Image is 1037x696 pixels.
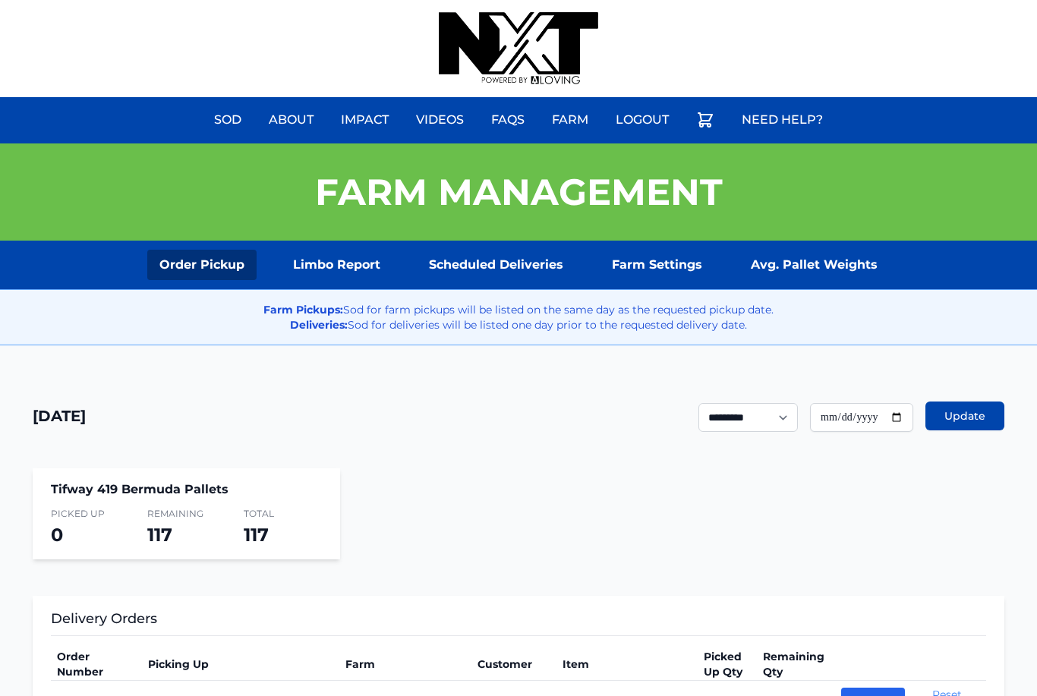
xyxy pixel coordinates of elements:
[290,318,348,332] strong: Deliveries:
[471,648,557,681] th: Customer
[733,102,832,138] a: Need Help?
[147,508,225,520] span: Remaining
[944,408,985,424] span: Update
[142,648,339,681] th: Picking Up
[556,648,697,681] th: Item
[281,250,392,280] a: Limbo Report
[600,250,714,280] a: Farm Settings
[51,524,63,546] span: 0
[33,405,86,427] h1: [DATE]
[147,250,257,280] a: Order Pickup
[51,508,129,520] span: Picked Up
[51,648,142,681] th: Order Number
[417,250,575,280] a: Scheduled Deliveries
[244,508,322,520] span: Total
[244,524,269,546] span: 117
[51,480,322,499] h4: Tifway 419 Bermuda Pallets
[757,648,835,681] th: Remaining Qty
[147,524,172,546] span: 117
[698,648,757,681] th: Picked Up Qty
[260,102,323,138] a: About
[482,102,534,138] a: FAQs
[263,303,343,317] strong: Farm Pickups:
[925,402,1004,430] button: Update
[543,102,597,138] a: Farm
[739,250,890,280] a: Avg. Pallet Weights
[439,12,598,85] img: nextdaysod.com Logo
[339,648,471,681] th: Farm
[607,102,678,138] a: Logout
[315,174,723,210] h1: Farm Management
[407,102,473,138] a: Videos
[332,102,398,138] a: Impact
[205,102,251,138] a: Sod
[51,608,986,636] h3: Delivery Orders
